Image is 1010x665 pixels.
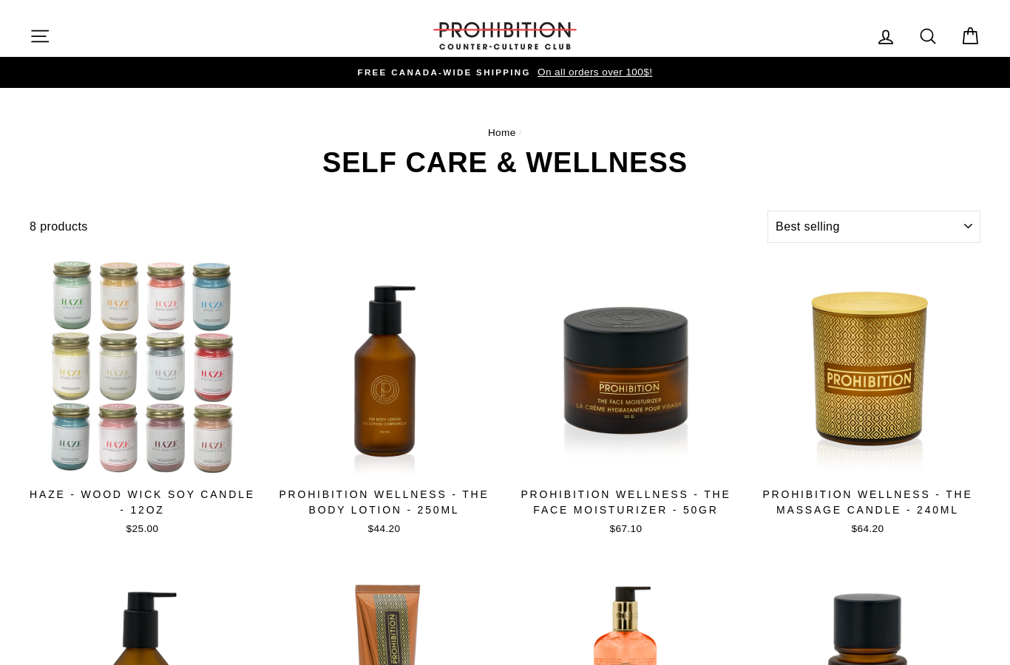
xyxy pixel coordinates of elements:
[513,487,739,518] div: Prohibition Wellness - The Face Moisturizer - 50GR
[30,522,255,536] div: $25.00
[431,22,579,50] img: PROHIBITION COUNTER-CULTURE CLUB
[30,149,980,177] h1: SELF CARE & WELLNESS
[271,487,497,518] div: Prohibition Wellness - The Body Lotion - 250ML
[358,68,531,77] span: FREE CANADA-WIDE SHIPPING
[30,217,762,236] div: 8 products
[755,254,980,541] a: Prohibition Wellness - The Massage Candle - 240ML$64.20
[30,487,255,518] div: Haze - Wood Wick Soy Candle - 12oz
[755,487,980,518] div: Prohibition Wellness - The Massage Candle - 240ML
[271,254,497,541] a: Prohibition Wellness - The Body Lotion - 250ML$44.20
[33,64,977,81] a: FREE CANADA-WIDE SHIPPING On all orders over 100$!
[488,127,516,138] a: Home
[30,125,980,141] nav: breadcrumbs
[30,254,255,541] a: Haze - Wood Wick Soy Candle - 12oz$25.00
[513,254,739,541] a: Prohibition Wellness - The Face Moisturizer - 50GR$67.10
[513,522,739,536] div: $67.10
[271,522,497,536] div: $44.20
[534,66,652,78] span: On all orders over 100$!
[519,127,522,138] span: /
[755,522,980,536] div: $64.20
